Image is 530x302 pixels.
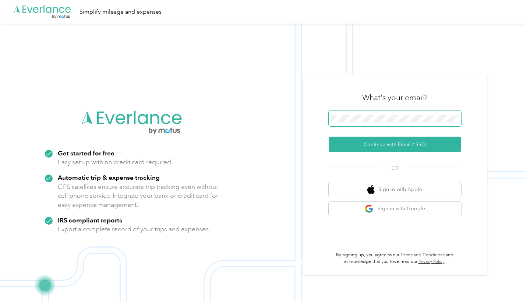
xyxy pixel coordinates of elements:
p: Export a complete record of your trips and expenses. [58,225,210,234]
p: GPS satellites ensure accurate trip tracking even without cell phone service. Integrate your bank... [58,182,219,210]
p: Easy set up with no credit card required [58,158,171,167]
button: Continue with Email / SSO [329,137,461,152]
img: google logo [365,204,374,214]
a: Terms and Conditions [400,252,445,258]
div: Simplify mileage and expenses [79,7,162,17]
p: By signing up, you agree to our and acknowledge that you have read our . [329,252,461,265]
strong: IRS compliant reports [58,216,122,224]
strong: Automatic trip & expense tracking [58,173,160,181]
iframe: Everlance-gr Chat Button Frame [489,261,530,302]
a: Privacy Policy [418,259,445,264]
strong: Get started for free [58,149,114,157]
button: google logoSign in with Google [329,202,461,216]
img: apple logo [367,185,375,194]
h3: What's your email? [362,92,428,103]
button: apple logoSign in with Apple [329,182,461,197]
span: OR [382,164,408,172]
